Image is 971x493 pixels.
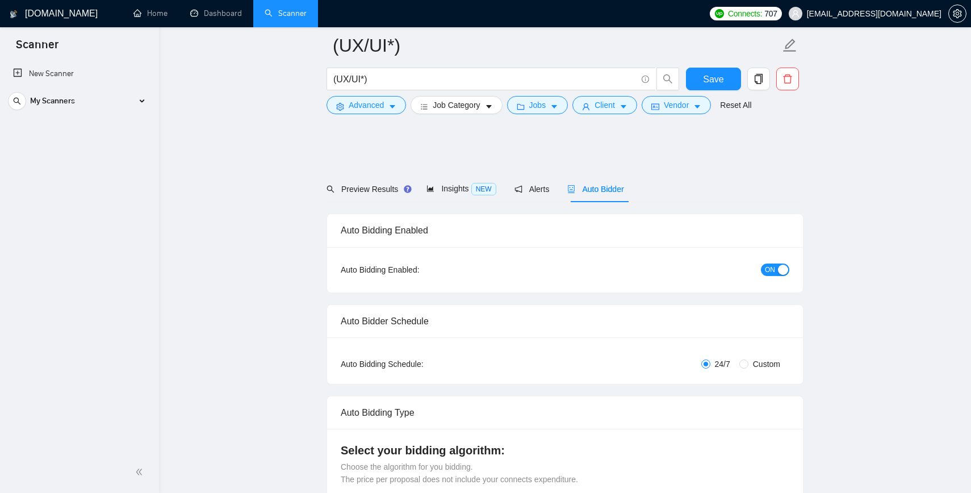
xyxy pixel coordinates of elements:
[327,96,406,114] button: settingAdvancedcaret-down
[715,9,724,18] img: upwork-logo.png
[567,185,623,194] span: Auto Bidder
[748,358,785,370] span: Custom
[651,102,659,111] span: idcard
[411,96,502,114] button: barsJob Categorycaret-down
[426,185,434,193] span: area-chart
[703,72,723,86] span: Save
[792,10,800,18] span: user
[932,454,960,482] iframe: Intercom live chat
[764,7,777,20] span: 707
[327,185,408,194] span: Preview Results
[7,36,68,60] span: Scanner
[4,62,154,85] li: New Scanner
[664,99,689,111] span: Vendor
[582,102,590,111] span: user
[728,7,762,20] span: Connects:
[327,185,334,193] span: search
[485,102,493,111] span: caret-down
[341,462,578,484] span: Choose the algorithm for you bidding. The price per proposal does not include your connects expen...
[30,90,75,112] span: My Scanners
[620,102,627,111] span: caret-down
[776,68,799,90] button: delete
[341,358,490,370] div: Auto Bidding Schedule:
[529,99,546,111] span: Jobs
[135,466,147,478] span: double-left
[720,99,751,111] a: Reset All
[948,9,966,18] a: setting
[507,96,568,114] button: folderJobscaret-down
[13,62,145,85] a: New Scanner
[349,99,384,111] span: Advanced
[426,184,496,193] span: Insights
[748,74,769,84] span: copy
[567,185,575,193] span: robot
[948,5,966,23] button: setting
[572,96,637,114] button: userClientcaret-down
[133,9,168,18] a: homeHome
[265,9,307,18] a: searchScanner
[433,99,480,111] span: Job Category
[747,68,770,90] button: copy
[471,183,496,195] span: NEW
[403,184,413,194] div: Tooltip anchor
[336,102,344,111] span: setting
[8,92,26,110] button: search
[333,31,780,60] input: Scanner name...
[765,264,775,276] span: ON
[686,68,741,90] button: Save
[10,5,18,23] img: logo
[782,38,797,53] span: edit
[9,97,26,105] span: search
[341,442,789,458] h4: Select your bidding algorithm:
[642,76,649,83] span: info-circle
[4,90,154,117] li: My Scanners
[642,96,711,114] button: idcardVendorcaret-down
[710,358,735,370] span: 24/7
[777,74,798,84] span: delete
[341,264,490,276] div: Auto Bidding Enabled:
[420,102,428,111] span: bars
[388,102,396,111] span: caret-down
[949,9,966,18] span: setting
[190,9,242,18] a: dashboardDashboard
[693,102,701,111] span: caret-down
[341,396,789,429] div: Auto Bidding Type
[341,214,789,246] div: Auto Bidding Enabled
[656,68,679,90] button: search
[333,72,637,86] input: Search Freelance Jobs...
[657,74,679,84] span: search
[595,99,615,111] span: Client
[341,305,789,337] div: Auto Bidder Schedule
[514,185,522,193] span: notification
[514,185,550,194] span: Alerts
[550,102,558,111] span: caret-down
[517,102,525,111] span: folder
